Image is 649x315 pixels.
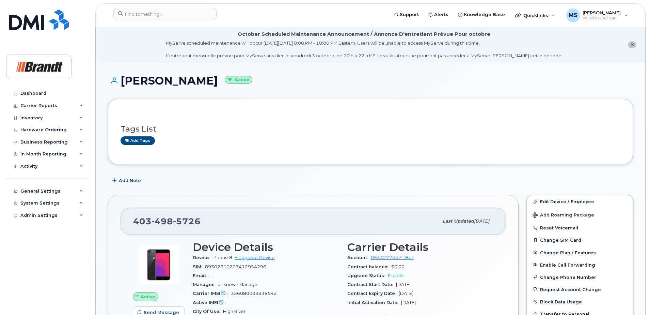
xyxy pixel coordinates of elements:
button: Add Roaming Package [527,208,633,222]
span: Carrier IMEI [193,291,231,296]
button: Change Plan / Features [527,246,633,259]
span: Manager [193,282,218,287]
span: [DATE] [401,300,416,305]
span: 89302610207412954296 [205,264,266,269]
span: Eligible [388,273,404,278]
button: close notification [628,41,636,48]
span: 5726 [173,216,201,226]
h3: Tags List [121,125,620,133]
span: — [229,300,233,305]
a: Edit Device / Employee [527,195,633,208]
button: Change Phone Number [527,271,633,283]
h1: [PERSON_NAME] [108,75,633,87]
span: 403 [133,216,201,226]
div: October Scheduled Maintenance Announcement / Annonce D'entretient Prévue Pour octobre [238,31,490,38]
div: MyServe scheduled maintenance will occur [DATE][DATE] 8:00 PM - 10:00 PM Eastern. Users will be u... [166,40,563,59]
span: SIM [193,264,205,269]
span: Initial Activation Date [347,300,401,305]
span: [DATE] [474,219,489,224]
span: Active [141,294,155,300]
button: Reset Voicemail [527,222,633,234]
span: City Of Use [193,309,223,314]
button: Add Note [108,175,147,187]
span: Upgrade Status [347,273,388,278]
span: — [209,273,214,278]
h3: Device Details [193,241,339,253]
span: 356080099938542 [231,291,277,296]
span: Contract balance [347,264,391,269]
span: 498 [152,216,173,226]
span: iPhone 8 [212,255,232,260]
span: Contract Expiry Date [347,291,399,296]
span: Contract Start Date [347,282,396,287]
span: Active IMEI [193,300,229,305]
button: Request Account Change [527,283,633,296]
span: [DATE] [399,291,413,296]
span: $0.00 [391,264,405,269]
a: Add tags [121,136,155,145]
small: Active [225,76,252,84]
span: Enable Call Forwarding [540,262,595,267]
a: + Upgrade Device [235,255,275,260]
button: Enable Call Forwarding [527,259,633,271]
button: Block Data Usage [527,296,633,308]
span: Email [193,273,209,278]
span: Unknown Manager [218,282,259,287]
button: Change SIM Card [527,234,633,246]
span: Add Note [119,177,141,184]
img: image20231002-3703462-bzhi73.jpeg [138,244,179,285]
span: High River [223,309,246,314]
span: Account [347,255,371,260]
span: Add Roaming Package [533,212,594,219]
span: Change Plan / Features [540,250,596,255]
a: 0554277447 - Bell [371,255,414,260]
span: Device [193,255,212,260]
span: [DATE] [396,282,411,287]
h3: Carrier Details [347,241,494,253]
span: Last updated [443,219,474,224]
